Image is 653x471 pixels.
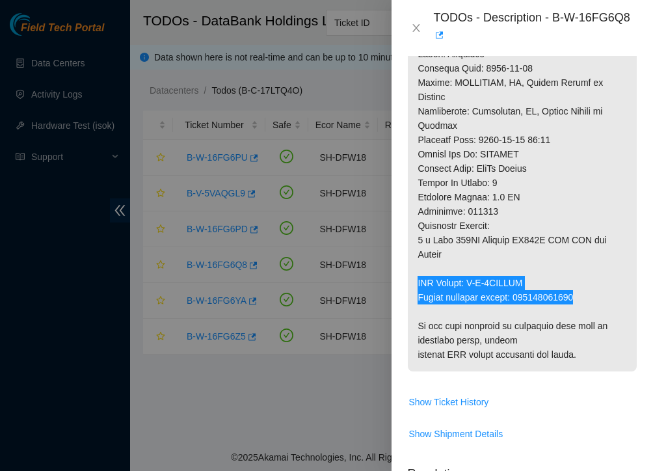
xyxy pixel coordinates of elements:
[408,395,488,409] span: Show Ticket History
[408,392,489,412] button: Show Ticket History
[408,427,503,441] span: Show Shipment Details
[408,424,503,444] button: Show Shipment Details
[411,23,421,33] span: close
[407,22,425,34] button: Close
[433,10,637,46] div: TODOs - Description - B-W-16FG6Q8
